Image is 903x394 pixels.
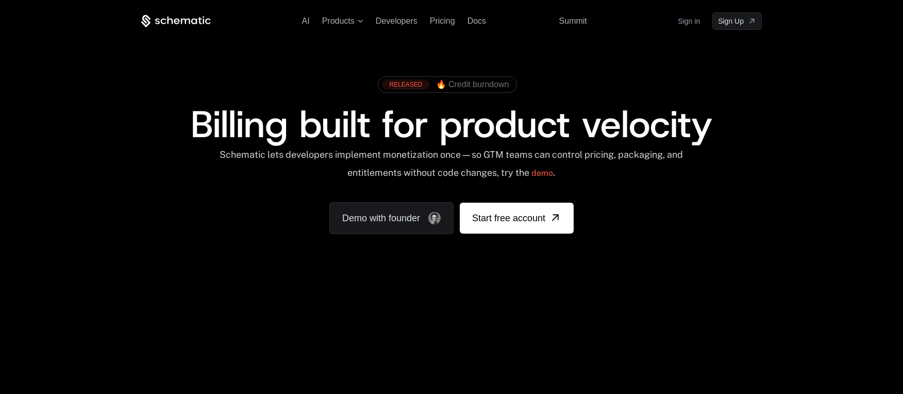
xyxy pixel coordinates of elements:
[531,161,553,186] a: demo
[430,17,455,25] a: Pricing
[376,17,417,25] a: Developers
[382,79,509,90] a: [object Object],[object Object]
[302,17,310,25] a: AI
[428,212,441,224] img: Founder
[436,80,509,89] span: 🔥 Credit burndown
[467,17,486,25] a: Docs
[712,12,762,30] a: [object Object]
[191,100,712,149] span: Billing built for product velocity
[329,202,454,234] a: Demo with founder, ,[object Object]
[718,16,744,26] span: Sign Up
[460,203,574,234] a: [object Object]
[219,149,684,186] div: Schematic lets developers implement monetization once — so GTM teams can control pricing, packagi...
[382,79,429,90] div: RELEASED
[322,17,355,26] span: Products
[472,211,545,225] span: Start free account
[559,17,587,25] a: Summit
[678,13,700,29] a: Sign in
